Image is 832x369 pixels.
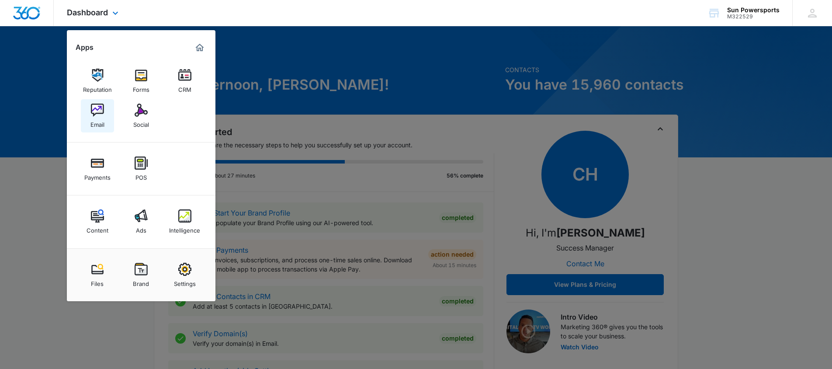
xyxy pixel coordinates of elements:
[81,99,114,132] a: Email
[76,43,94,52] h2: Apps
[169,223,200,234] div: Intelligence
[90,117,104,128] div: Email
[84,170,111,181] div: Payments
[133,82,149,93] div: Forms
[125,205,158,238] a: Ads
[87,223,108,234] div: Content
[125,99,158,132] a: Social
[136,223,146,234] div: Ads
[83,82,112,93] div: Reputation
[81,258,114,292] a: Files
[91,276,104,287] div: Files
[81,64,114,97] a: Reputation
[178,82,191,93] div: CRM
[135,170,147,181] div: POS
[727,7,780,14] div: account name
[193,41,207,55] a: Marketing 360® Dashboard
[125,64,158,97] a: Forms
[133,117,149,128] div: Social
[168,205,201,238] a: Intelligence
[727,14,780,20] div: account id
[133,276,149,287] div: Brand
[125,152,158,185] a: POS
[168,258,201,292] a: Settings
[81,152,114,185] a: Payments
[125,258,158,292] a: Brand
[81,205,114,238] a: Content
[168,64,201,97] a: CRM
[174,276,196,287] div: Settings
[67,8,108,17] span: Dashboard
